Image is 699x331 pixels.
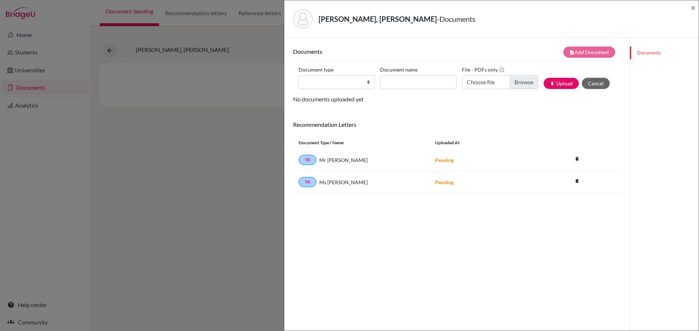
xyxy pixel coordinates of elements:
[435,179,454,185] strong: Pending
[319,178,368,186] span: Ms [PERSON_NAME]
[319,15,437,23] strong: [PERSON_NAME], [PERSON_NAME]
[563,47,615,58] button: note_addAdd Document
[544,78,579,89] button: publishUpload
[691,3,696,12] button: Close
[572,175,582,186] i: delete
[299,177,316,187] a: TR
[437,15,475,23] span: - Documents
[293,140,430,146] div: Document Type / Name
[299,155,316,165] a: TR
[569,50,574,55] i: note_add
[572,153,582,164] i: delete
[550,81,555,86] i: publish
[380,64,418,75] label: Document name
[435,157,454,163] strong: Pending
[630,47,699,59] a: Documents
[299,64,333,75] label: Document type
[319,156,368,164] span: Mr [PERSON_NAME]
[293,121,621,128] h6: Recommendation Letters
[293,48,457,55] h6: Documents
[572,177,582,186] a: delete
[572,154,582,164] a: delete
[293,47,621,104] div: No documents uploaded yet
[582,78,610,89] button: Cancel
[430,140,539,146] div: Uploaded at
[691,2,696,13] span: ×
[462,64,505,75] label: File - PDFs only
